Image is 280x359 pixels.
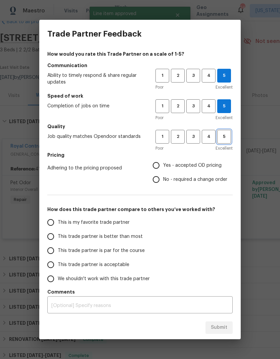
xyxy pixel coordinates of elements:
button: 5 [217,69,231,83]
span: 2 [172,133,184,141]
div: How does this trade partner compare to others you’ve worked with? [47,215,233,286]
span: 4 [202,133,215,141]
span: 3 [187,72,199,80]
span: Ability to timely respond & share regular updates [47,72,145,86]
button: 1 [155,130,169,144]
button: 5 [217,130,231,144]
span: 5 [218,133,230,141]
button: 1 [155,69,169,83]
button: 5 [217,99,231,113]
button: 3 [186,69,200,83]
button: 1 [155,99,169,113]
span: 5 [218,102,231,110]
button: 4 [202,130,216,144]
span: This trade partner is par for the course [58,247,145,254]
span: This is my favorite trade partner [58,219,130,226]
span: 5 [218,72,231,80]
span: No - required a change order [163,176,227,183]
span: Excellent [216,114,233,121]
button: 3 [186,130,200,144]
h5: How does this trade partner compare to others you’ve worked with? [47,206,233,213]
button: 3 [186,99,200,113]
h4: How would you rate this Trade Partner on a scale of 1-5? [47,51,233,57]
span: Adhering to the pricing proposed [47,165,142,171]
span: 3 [187,102,199,110]
h5: Speed of work [47,93,233,99]
button: 4 [202,69,216,83]
span: Yes - accepted OD pricing [163,162,222,169]
div: Pricing [153,158,233,187]
button: 2 [171,130,185,144]
h5: Communication [47,62,233,69]
span: Poor [155,114,164,121]
span: This trade partner is acceptable [58,261,129,268]
span: 4 [202,72,215,80]
h5: Pricing [47,152,233,158]
span: This trade partner is better than most [58,233,143,240]
button: 2 [171,99,185,113]
span: Poor [155,84,164,91]
span: 3 [187,133,199,141]
span: 2 [172,72,184,80]
span: Completion of jobs on time [47,103,145,109]
h3: Trade Partner Feedback [47,29,142,39]
button: 4 [202,99,216,113]
span: 2 [172,102,184,110]
h5: Quality [47,123,233,130]
span: 4 [202,102,215,110]
span: 1 [156,102,169,110]
span: Poor [155,145,164,152]
span: 1 [156,72,169,80]
span: 1 [156,133,169,141]
span: Job quality matches Opendoor standards [47,133,145,140]
span: Excellent [216,84,233,91]
span: We shouldn't work with this trade partner [58,275,150,283]
button: 2 [171,69,185,83]
h5: Comments [47,289,233,295]
span: Excellent [216,145,233,152]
